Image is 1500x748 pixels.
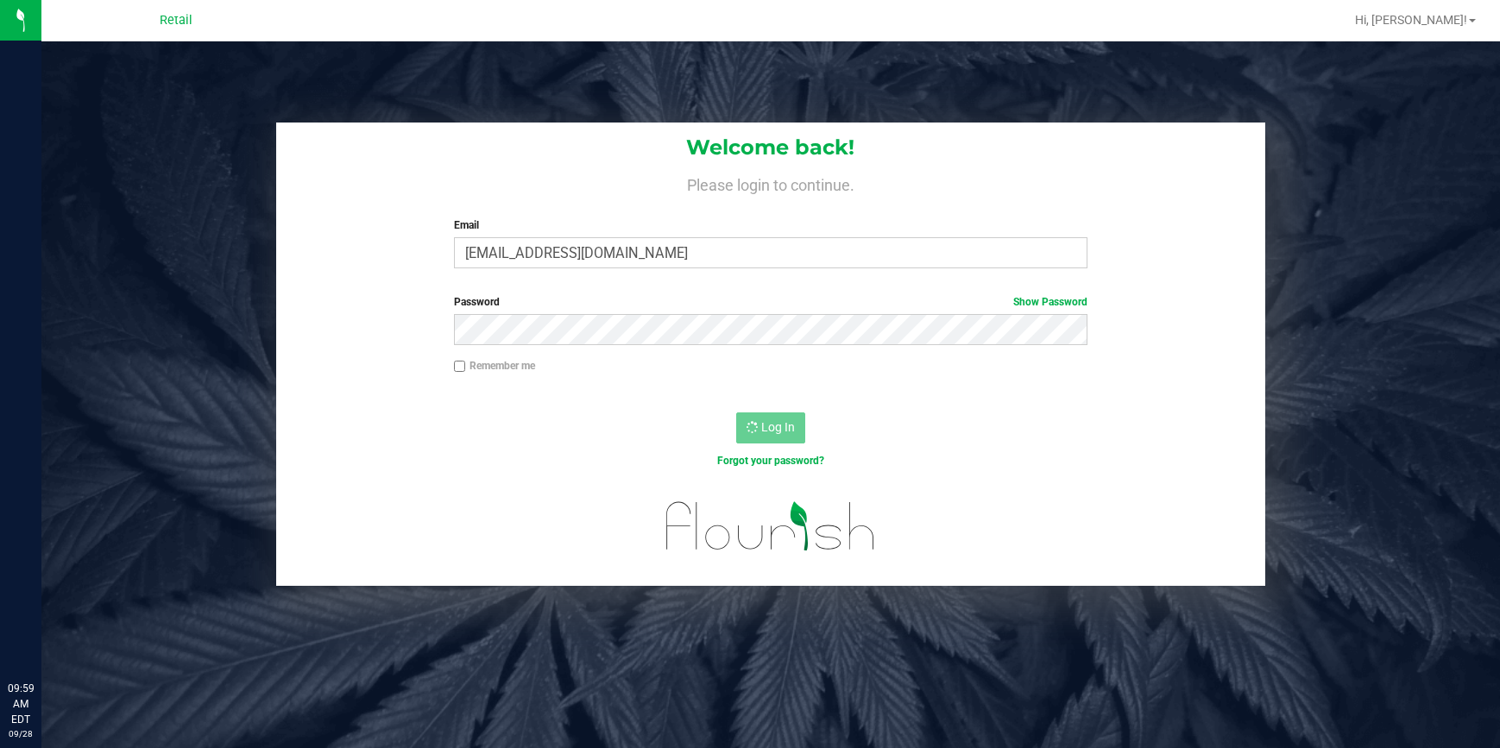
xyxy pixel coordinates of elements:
p: 09/28 [8,727,34,740]
button: Log In [736,412,805,443]
p: 09:59 AM EDT [8,681,34,727]
label: Remember me [454,358,535,374]
span: Password [454,296,500,308]
span: Retail [160,13,192,28]
h4: Please login to continue. [276,173,1266,193]
input: Remember me [454,361,466,373]
a: Forgot your password? [717,455,824,467]
a: Show Password [1013,296,1087,308]
label: Email [454,217,1087,233]
span: Log In [761,420,795,434]
span: Hi, [PERSON_NAME]! [1355,13,1467,27]
img: flourish_logo.svg [647,487,895,566]
h1: Welcome back! [276,136,1266,159]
